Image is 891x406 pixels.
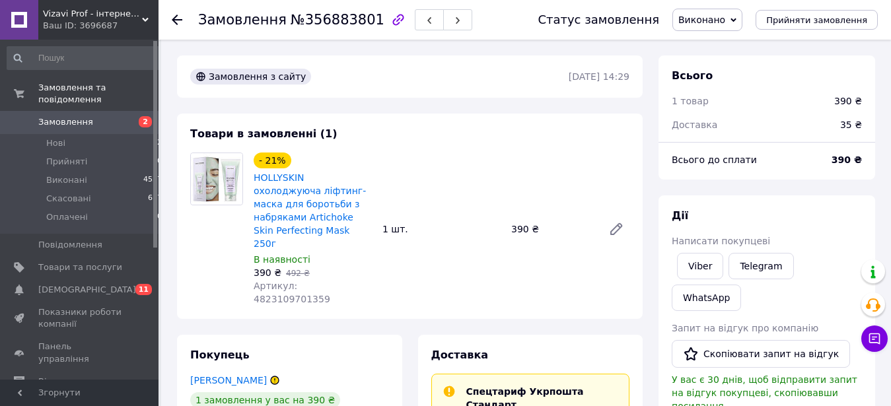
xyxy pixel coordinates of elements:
[672,236,770,246] span: Написати покупцеві
[43,8,142,20] span: Vizavi Prof - інтернет-магазин професійної косметики
[254,281,330,304] span: Артикул: 4823109701359
[157,211,162,223] span: 0
[157,156,162,168] span: 0
[38,376,73,388] span: Відгуки
[254,254,310,265] span: В наявності
[672,96,709,106] span: 1 товар
[191,153,242,205] img: HOLLYSKIN охолоджуюча ліфтинг-маска для боротьби з набряками Artichoke Skin Perfecting Mask 250г
[139,116,152,127] span: 2
[135,284,152,295] span: 11
[172,13,182,26] div: Повернутися назад
[38,306,122,330] span: Показники роботи компанії
[672,285,741,311] a: WhatsApp
[756,10,878,30] button: Прийняти замовлення
[46,211,88,223] span: Оплачені
[190,69,311,85] div: Замовлення з сайту
[38,261,122,273] span: Товари та послуги
[46,137,65,149] span: Нові
[46,193,91,205] span: Скасовані
[7,46,163,70] input: Пошук
[38,341,122,364] span: Панель управління
[286,269,310,278] span: 492 ₴
[861,325,888,352] button: Чат з покупцем
[672,154,757,165] span: Всього до сплати
[672,69,713,82] span: Всього
[377,220,506,238] div: 1 шт.
[254,267,281,278] span: 390 ₴
[672,119,717,130] span: Доставка
[672,340,850,368] button: Скопіювати запит на відгук
[254,152,291,168] div: - 21%
[38,116,93,128] span: Замовлення
[46,174,87,186] span: Виконані
[143,174,162,186] span: 4557
[603,216,629,242] a: Редагувати
[148,193,162,205] span: 617
[291,12,384,28] span: №356883801
[677,253,723,279] a: Viber
[766,15,867,25] span: Прийняти замовлення
[38,239,102,251] span: Повідомлення
[538,13,659,26] div: Статус замовлення
[190,349,250,361] span: Покупець
[832,110,870,139] div: 35 ₴
[190,127,338,140] span: Товари в замовленні (1)
[38,284,136,296] span: [DEMOGRAPHIC_DATA]
[46,156,87,168] span: Прийняті
[729,253,793,279] a: Telegram
[190,375,267,386] a: [PERSON_NAME]
[157,137,162,149] span: 2
[43,20,159,32] div: Ваш ID: 3696687
[506,220,598,238] div: 390 ₴
[672,323,818,333] span: Запит на відгук про компанію
[431,349,489,361] span: Доставка
[569,71,629,82] time: [DATE] 14:29
[834,94,862,108] div: 390 ₴
[672,209,688,222] span: Дії
[832,154,862,165] b: 390 ₴
[38,82,159,106] span: Замовлення та повідомлення
[678,15,725,25] span: Виконано
[254,172,366,249] a: HOLLYSKIN охолоджуюча ліфтинг-маска для боротьби з набряками Artichoke Skin Perfecting Mask 250г
[198,12,287,28] span: Замовлення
